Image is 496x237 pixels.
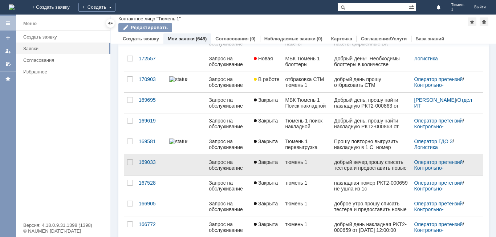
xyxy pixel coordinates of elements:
div: Запрос на обслуживание [209,201,248,212]
div: тюмень 1 [285,221,328,227]
a: Оператор претензий [414,76,463,82]
a: Контрольно-ревизионный отдел [414,82,460,94]
a: 169695 [136,93,166,113]
a: Оператор претензий [414,180,463,186]
a: 170903 [136,72,166,92]
div: Избранное [23,69,98,75]
div: 169695 [139,97,163,103]
div: Запрос на обслуживание [209,180,248,192]
a: Оператор претензий [414,221,463,227]
div: отбраковка СТМ тюмень 1 [285,76,328,88]
div: Создать [78,3,115,12]
img: statusbar-100 (1).png [169,56,187,61]
a: отбраковка СТМ тюмень 1 [282,72,331,92]
a: 167528 [136,176,166,196]
a: Мои согласования [2,58,14,70]
a: 169581 [136,134,166,154]
a: Создать заявку [2,32,14,44]
a: 172557 [136,51,166,72]
a: Контрольно-ревизионный отдел [414,206,460,218]
a: Оператор претензий [414,159,463,165]
a: Контрольно-ревизионный отдел [414,186,460,197]
img: statusbar-100 (1).png [169,159,187,165]
div: тюмень 1 [285,180,328,186]
div: Сделать домашней страницей [480,17,488,26]
div: Тюмень 1 поиск накладной [285,118,328,129]
a: тюмень 1 [282,196,331,217]
a: statusbar-0 (1).png [166,134,206,154]
a: statusbar-60 (1).png [166,72,206,92]
div: Тюмень 1 перевыгрузка накладной [285,138,328,150]
a: Создать заявку [123,36,159,41]
div: 169581 [139,138,163,144]
a: 169033 [136,155,166,175]
div: / [414,201,474,212]
a: Соглашения/Услуги [361,36,407,41]
a: 166905 [136,196,166,217]
a: [PERSON_NAME] [414,97,456,103]
a: Закрыта [251,176,282,196]
a: Перейти на домашнюю страницу [9,4,15,10]
span: Новая [254,56,273,61]
img: statusbar-100 (1).png [169,221,187,227]
div: 170903 [139,76,163,82]
div: / [414,159,474,171]
div: (0) [250,36,256,41]
a: Контрольно-ревизионный отдел [414,124,460,135]
img: statusbar-100 (1).png [169,118,187,124]
div: Контактное лицо "Тюмень 1" [118,16,181,21]
div: / [414,76,474,88]
div: (0) [317,36,322,41]
a: Логистика [414,56,438,61]
img: statusbar-0 (1).png [169,138,187,144]
span: Закрыта [254,138,278,144]
div: © NAUMEN [DATE]-[DATE] [23,229,103,233]
div: Запрос на обслуживание [209,118,248,129]
div: / [414,97,474,109]
a: Логистика [414,144,438,150]
span: Закрыта [254,97,278,103]
a: Мои заявки [168,36,195,41]
div: Запрос на обслуживание [209,221,248,233]
a: 169619 [136,113,166,134]
div: 166905 [139,201,163,206]
a: База знаний [415,36,444,41]
a: Запрос на обслуживание [206,176,251,196]
a: Заявки [20,43,109,54]
div: / [414,221,474,233]
a: тюмень 1 [282,176,331,196]
span: Закрыта [254,118,278,124]
a: Тюмень 1 поиск накладной [282,113,331,134]
div: Запрос на обслуживание [209,76,248,88]
a: Закрыта [251,134,282,154]
div: тюмень 1 [285,159,328,165]
a: Новая [251,51,282,72]
div: Запрос на обслуживание [209,56,248,67]
a: Создать заявку [20,31,109,43]
a: statusbar-100 (1).png [166,196,206,217]
a: МБК Тюмень 1 Поиск накладной [282,93,331,113]
a: statusbar-100 (1).png [166,51,206,72]
a: Закрыта [251,113,282,134]
a: statusbar-100 (1).png [166,176,206,196]
a: Закрыта [251,196,282,217]
span: Закрыта [254,159,278,165]
a: тюмень 1 [282,155,331,175]
a: Согласования [215,36,249,41]
a: Закрыта [251,93,282,113]
a: Наблюдаемые заявки [264,36,316,41]
a: Отдел ИТ [414,97,473,109]
div: 172557 [139,56,163,61]
a: МБК Тюмень 1 блоттеры [282,51,331,72]
div: МБК Тюмень 1 блоттеры [285,56,328,67]
a: В работе [251,72,282,92]
div: Создать заявку [23,34,106,40]
img: statusbar-100 (1).png [169,201,187,206]
a: Контрольно-ревизионный отдел [414,165,460,177]
a: Запрос на обслуживание [206,155,251,175]
img: statusbar-100 (1).png [169,180,187,186]
div: 169619 [139,118,163,124]
div: 166772 [139,221,163,227]
div: / [414,180,474,192]
img: logo [9,4,15,10]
